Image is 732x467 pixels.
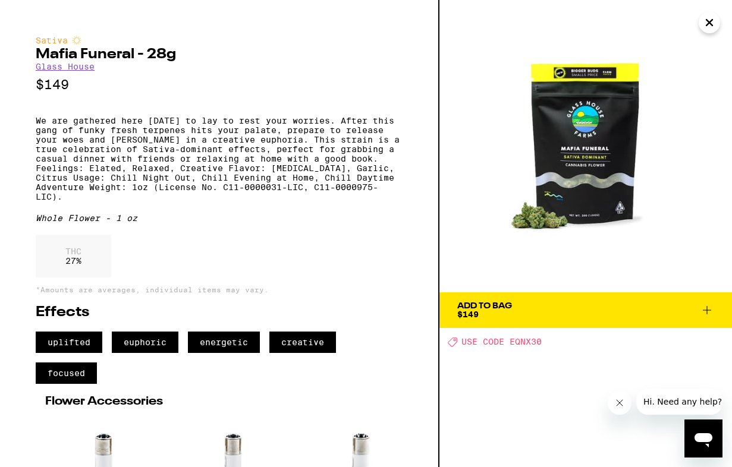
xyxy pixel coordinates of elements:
p: THC [65,247,81,256]
span: euphoric [112,332,178,353]
h2: Mafia Funeral - 28g [36,48,403,62]
div: Whole Flower - 1 oz [36,213,403,223]
iframe: Close message [608,391,632,415]
span: USE CODE EQNX30 [461,337,542,347]
span: energetic [188,332,260,353]
span: creative [269,332,336,353]
button: Close [699,12,720,33]
div: 27 % [36,235,111,277]
button: Add To Bag$149 [439,292,732,328]
span: focused [36,362,97,384]
a: Glass House [36,62,95,71]
p: *Amounts are averages, individual items may vary. [36,286,403,294]
img: sativaColor.svg [72,36,81,45]
p: $149 [36,77,403,92]
iframe: Message from company [636,389,722,415]
p: We are gathered here [DATE] to lay to rest your worries. After this gang of funky fresh terpenes ... [36,116,403,201]
div: Add To Bag [457,302,512,310]
span: uplifted [36,332,102,353]
span: $149 [457,310,479,319]
h2: Flower Accessories [45,396,393,408]
div: Sativa [36,36,403,45]
h2: Effects [36,305,403,320]
iframe: Button to launch messaging window [684,419,722,457]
